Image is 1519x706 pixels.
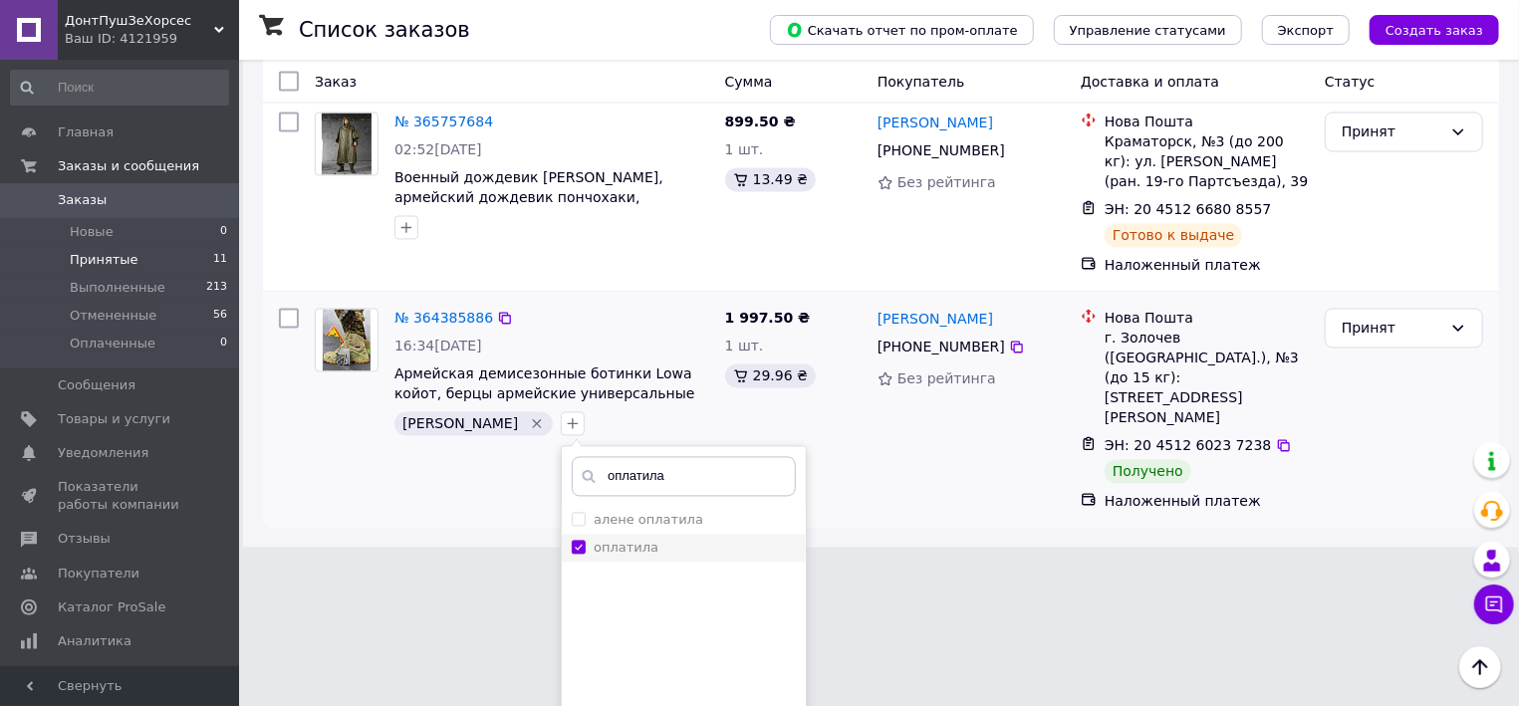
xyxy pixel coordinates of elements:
a: Военный дождевик [PERSON_NAME], армейский дождевик пончохаки, тактический дождевик зсу tc401 [394,170,663,226]
div: г. Золочев ([GEOGRAPHIC_DATA].), №3 (до 15 кг): [STREET_ADDRESS][PERSON_NAME] [1105,329,1309,428]
div: Наложенный платеж [1105,492,1309,512]
span: ЭН: 20 4512 6023 7238 [1105,438,1272,454]
div: [PHONE_NUMBER] [874,137,1009,165]
span: Показатели работы компании [58,478,184,514]
a: Армейская демисезонные ботинки Lowa койот, берцы армейские универсальные осенние, ботинки мужские... [394,366,695,442]
div: Принят [1342,121,1442,143]
button: Чат с покупателем [1474,585,1514,624]
span: Сумма [725,74,773,90]
span: ДонтПушЗеХорсес [65,12,214,30]
span: Товары и услуги [58,410,170,428]
span: Выполненные [70,279,165,297]
span: 1 997.50 ₴ [725,311,811,327]
input: Поиск [10,70,229,106]
span: 0 [220,223,227,241]
div: Нова Пошта [1105,113,1309,132]
div: Нова Пошта [1105,309,1309,329]
img: Фото товару [323,310,371,371]
span: Отмененные [70,307,156,325]
a: [PERSON_NAME] [878,114,993,133]
button: Наверх [1459,646,1501,688]
div: 13.49 ₴ [725,168,816,192]
span: 899.50 ₴ [725,115,796,130]
span: 0 [220,335,227,353]
div: [PHONE_NUMBER] [874,334,1009,361]
span: Заказы [58,191,107,209]
a: Фото товару [315,309,379,372]
span: ЭН: 20 4512 6680 8557 [1105,202,1272,218]
span: Экспорт [1278,23,1334,38]
span: Оплаченные [70,335,155,353]
span: Без рейтинга [897,371,996,387]
span: Уведомления [58,444,148,462]
span: Покупатели [58,565,139,583]
span: Отзывы [58,530,111,548]
span: Управление статусами [1070,23,1226,38]
span: Без рейтинга [897,175,996,191]
a: № 365757684 [394,115,493,130]
span: 1 шт. [725,339,764,354]
span: Скачать отчет по пром-оплате [786,21,1018,39]
svg: Удалить метку [529,416,545,432]
label: алене оплатила [594,513,703,528]
span: 1 шт. [725,142,764,158]
span: Новые [70,223,114,241]
button: Создать заказ [1370,15,1499,45]
div: Ваш ID: 4121959 [65,30,239,48]
span: 213 [206,279,227,297]
span: Сообщения [58,376,135,394]
label: оплатила [594,541,658,556]
span: Принятые [70,251,138,269]
button: Управление статусами [1054,15,1242,45]
span: Заказ [315,74,357,90]
div: Принят [1342,318,1442,340]
span: Покупатель [878,74,965,90]
span: 11 [213,251,227,269]
span: 56 [213,307,227,325]
div: Краматорск, №3 (до 200 кг): ул. [PERSON_NAME] (ран. 19-го Партсъезда), 39 [1105,132,1309,192]
div: Наложенный платеж [1105,256,1309,276]
div: Получено [1105,460,1191,484]
img: Фото товару [322,114,372,175]
div: Готово к выдаче [1105,224,1242,248]
a: Фото товару [315,113,379,176]
span: Создать заказ [1386,23,1483,38]
span: [PERSON_NAME] [402,416,518,432]
div: 29.96 ₴ [725,364,816,388]
span: Главная [58,123,114,141]
span: Статус [1325,74,1376,90]
span: Заказы и сообщения [58,157,199,175]
span: Каталог ProSale [58,598,165,616]
a: № 364385886 [394,311,493,327]
span: 16:34[DATE] [394,339,482,354]
a: [PERSON_NAME] [878,310,993,330]
input: Напишите название метки [572,457,796,497]
a: Создать заказ [1350,21,1499,37]
button: Экспорт [1262,15,1350,45]
h1: Список заказов [299,18,470,42]
span: 02:52[DATE] [394,142,482,158]
span: Доставка и оплата [1081,74,1219,90]
button: Скачать отчет по пром-оплате [770,15,1034,45]
span: Аналитика [58,632,131,650]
